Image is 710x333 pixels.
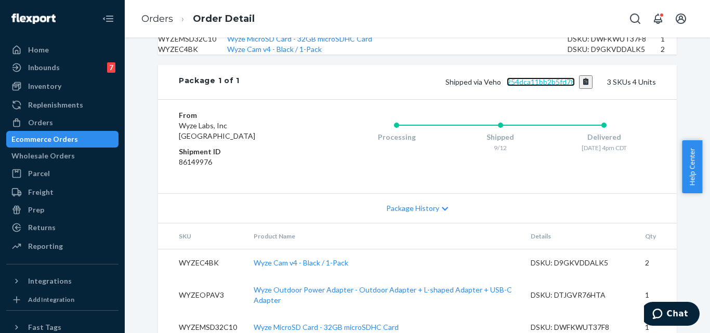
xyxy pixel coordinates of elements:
div: Integrations [28,276,72,286]
a: Wyze Outdoor Power Adapter - Outdoor Adapter + L-shaped Adapter + USB-C Adapter [254,285,512,304]
a: Parcel [6,165,119,182]
div: Inbounds [28,62,60,73]
a: Prep [6,202,119,218]
td: WYZEOPAV3 [158,276,245,314]
a: 254dca11bb2b5fd78 [507,77,575,86]
td: 1 [637,276,677,314]
a: Wyze Cam v4 - Black / 1-Pack [227,45,322,54]
button: Help Center [682,140,702,193]
iframe: Opens a widget where you can chat to one of our agents [644,302,700,328]
a: Wholesale Orders [6,148,119,164]
th: Qty [637,223,677,249]
div: DSKU: D9GKVDDALK5 [568,44,661,55]
div: Add Integration [28,295,74,304]
span: Wyze Labs, Inc [GEOGRAPHIC_DATA] [179,121,255,140]
div: Replenishments [28,100,83,110]
a: Wyze Cam v4 - Black / 1-Pack [254,258,348,267]
dt: From [179,110,303,121]
a: Returns [6,219,119,236]
div: DSKU: DWFKWUT37F8 [531,322,628,332]
a: Ecommerce Orders [6,131,119,148]
button: Close Navigation [98,8,119,29]
div: Processing [345,132,449,142]
div: 7 [107,62,115,73]
td: WYZEC4BK [158,44,227,55]
a: Orders [141,13,173,24]
div: 3 SKUs 4 Units [240,75,656,89]
a: Add Integration [6,294,119,306]
div: Shipped [449,132,553,142]
th: Product Name [245,223,522,249]
div: Delivered [552,132,656,142]
td: WYZEC4BK [158,249,245,276]
a: Wyze MicroSD Card - 32GB microSDHC Card [227,34,372,43]
button: Copy tracking number [579,75,593,89]
div: Ecommerce Orders [11,134,78,144]
div: Inventory [28,81,61,91]
div: 9/12 [449,143,553,152]
div: Parcel [28,168,50,179]
button: Open account menu [670,8,691,29]
td: WYZEMSD32C10 [158,34,227,44]
dt: Shipment ID [179,146,303,157]
a: Reporting [6,238,119,255]
span: Package History [386,203,439,214]
button: Open Search Box [625,8,646,29]
a: Inbounds7 [6,59,119,76]
td: 1 [661,34,677,44]
div: Reporting [28,241,63,251]
th: SKU [158,223,245,249]
div: Home [28,45,49,55]
button: Integrations [6,273,119,289]
div: Orders [28,117,53,128]
td: 2 [661,44,677,55]
div: Returns [28,222,56,233]
div: DSKU: DWFKWUT37F8 [568,34,661,44]
a: Replenishments [6,97,119,113]
div: DSKU: DTJGVR76HTA [531,290,628,300]
div: Freight [28,187,54,197]
div: Wholesale Orders [11,151,75,161]
button: Open notifications [648,8,668,29]
div: Fast Tags [28,322,61,332]
a: Wyze MicroSD Card - 32GB microSDHC Card [254,323,399,331]
a: Inventory [6,78,119,95]
div: Prep [28,205,44,215]
span: Shipped via Veho [445,77,593,86]
th: Details [522,223,637,249]
div: DSKU: D9GKVDDALK5 [531,258,628,268]
td: 2 [637,249,677,276]
div: [DATE] 4pm CDT [552,143,656,152]
img: Flexport logo [11,14,56,24]
a: Freight [6,184,119,201]
div: Package 1 of 1 [179,75,240,89]
a: Order Detail [193,13,255,24]
a: Home [6,42,119,58]
a: Orders [6,114,119,131]
dd: 86149976 [179,157,303,167]
ol: breadcrumbs [133,4,263,34]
